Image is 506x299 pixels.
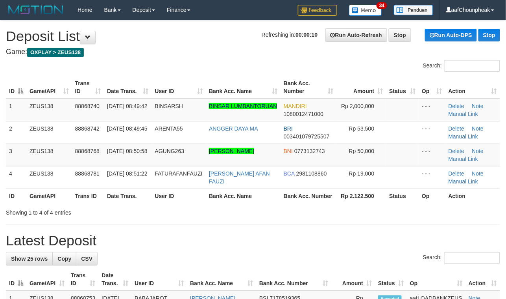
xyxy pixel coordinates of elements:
td: - - - [419,144,445,166]
th: Op: activate to sort column ascending [407,268,465,291]
span: [DATE] 08:49:45 [107,125,147,132]
span: BNI [284,148,293,154]
a: Note [472,125,484,132]
th: ID: activate to sort column descending [6,268,26,291]
a: Copy [52,252,76,265]
span: Show 25 rows [11,256,48,262]
a: Manual Link [449,111,478,117]
td: - - - [419,121,445,144]
a: Note [472,103,484,109]
img: MOTION_logo.png [6,4,66,16]
input: Search: [444,252,500,264]
span: BRI [284,125,293,132]
span: Copy 0773132743 to clipboard [294,148,325,154]
span: Copy 003401079725507 to clipboard [284,133,330,140]
th: Status: activate to sort column ascending [375,268,407,291]
th: Action [445,189,500,203]
a: Run Auto-Refresh [325,28,387,42]
td: - - - [419,99,445,121]
th: User ID: activate to sort column ascending [131,268,187,291]
th: Trans ID: activate to sort column ascending [68,268,98,291]
span: AGUNG263 [155,148,185,154]
span: CSV [81,256,92,262]
th: Bank Acc. Name: activate to sort column ascending [206,76,281,99]
h1: Deposit List [6,28,500,44]
th: Date Trans.: activate to sort column ascending [104,76,151,99]
td: 1 [6,99,26,121]
th: Amount: activate to sort column ascending [332,268,375,291]
th: Game/API: activate to sort column ascending [26,268,68,291]
td: ZEUS138 [26,121,72,144]
th: Action: activate to sort column ascending [445,76,500,99]
a: ANGGER DAYA MA [209,125,258,132]
h4: Game: [6,48,500,56]
span: Copy 2981108860 to clipboard [296,170,327,177]
img: panduan.png [394,5,433,15]
span: FATURAFANFAUZI [155,170,203,177]
span: BINSARSH [155,103,183,109]
th: Rp 2.122.500 [336,189,386,203]
a: Stop [478,29,500,41]
a: [PERSON_NAME] AFAN FAUZI [209,170,270,185]
th: User ID [152,189,206,203]
th: Trans ID: activate to sort column ascending [72,76,104,99]
a: Manual Link [449,178,478,185]
th: Status [386,189,419,203]
td: - - - [419,166,445,189]
span: Rp 53,500 [349,125,375,132]
a: Show 25 rows [6,252,53,265]
td: ZEUS138 [26,166,72,189]
span: BCA [284,170,295,177]
a: Delete [449,103,464,109]
td: 4 [6,166,26,189]
a: BINSAR LUMBANTORUAN [209,103,277,109]
th: Op: activate to sort column ascending [419,76,445,99]
a: [PERSON_NAME] [209,148,254,154]
td: 2 [6,121,26,144]
span: 88868740 [75,103,100,109]
th: Bank Acc. Name [206,189,281,203]
th: Bank Acc. Number: activate to sort column ascending [256,268,332,291]
label: Search: [423,60,500,72]
h1: Latest Deposit [6,233,500,249]
a: Stop [389,28,411,42]
span: MANDIRI [284,103,307,109]
a: Delete [449,125,464,132]
th: Status: activate to sort column ascending [386,76,419,99]
label: Search: [423,252,500,264]
th: ID: activate to sort column descending [6,76,26,99]
span: [DATE] 08:51:22 [107,170,147,177]
th: Bank Acc. Number [281,189,336,203]
span: Copy 1080012471000 to clipboard [284,111,323,117]
td: 3 [6,144,26,166]
th: User ID: activate to sort column ascending [152,76,206,99]
span: Refreshing in: [262,32,318,38]
span: ARENTA55 [155,125,183,132]
span: 88868742 [75,125,100,132]
span: [DATE] 08:50:58 [107,148,147,154]
a: Delete [449,148,464,154]
th: Op [419,189,445,203]
a: Delete [449,170,464,177]
th: Amount: activate to sort column ascending [336,76,386,99]
a: CSV [76,252,98,265]
th: Trans ID [72,189,104,203]
a: Run Auto-DPS [425,29,477,41]
span: [DATE] 08:49:42 [107,103,147,109]
span: OXPLAY > ZEUS138 [27,48,84,57]
span: Rp 50,000 [349,148,375,154]
th: Game/API: activate to sort column ascending [26,76,72,99]
a: Note [472,170,484,177]
a: Manual Link [449,133,478,140]
span: Rp 19,000 [349,170,375,177]
span: 34 [377,2,387,9]
a: Manual Link [449,156,478,162]
a: Note [472,148,484,154]
th: Bank Acc. Name: activate to sort column ascending [187,268,256,291]
span: Rp 2,000,000 [341,103,374,109]
img: Button%20Memo.svg [349,5,382,16]
th: Date Trans.: activate to sort column ascending [98,268,131,291]
th: Bank Acc. Number: activate to sort column ascending [281,76,336,99]
span: 88868781 [75,170,100,177]
td: ZEUS138 [26,99,72,121]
